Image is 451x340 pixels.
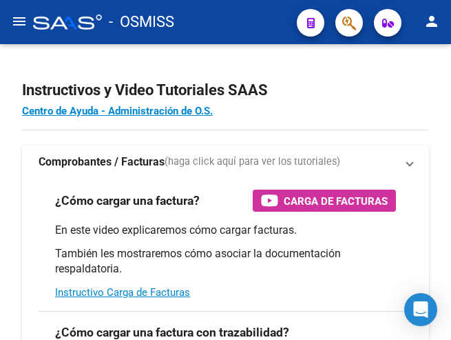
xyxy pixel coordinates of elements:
[55,223,396,238] p: En este video explicaremos cómo cargar facturas.
[55,191,200,210] h3: ¿Cómo cargar una factura?
[165,154,340,170] span: (haga click aquí para ver los tutoriales)
[109,7,174,37] span: - OSMISS
[253,190,396,212] button: Carga de Facturas
[423,13,440,30] mat-icon: person
[55,286,190,299] a: Instructivo Carga de Facturas
[404,293,437,326] div: Open Intercom Messenger
[284,192,388,210] span: Carga de Facturas
[11,13,28,30] mat-icon: menu
[22,77,429,103] h2: Instructivos y Video Tutoriales SAAS
[39,154,165,170] strong: Comprobantes / Facturas
[55,246,396,277] p: También les mostraremos cómo asociar la documentación respaldatoria.
[22,146,429,179] mat-expansion-panel-header: Comprobantes / Facturas(haga click aquí para ver los tutoriales)
[22,105,213,117] a: Centro de Ayuda - Administración de O.S.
